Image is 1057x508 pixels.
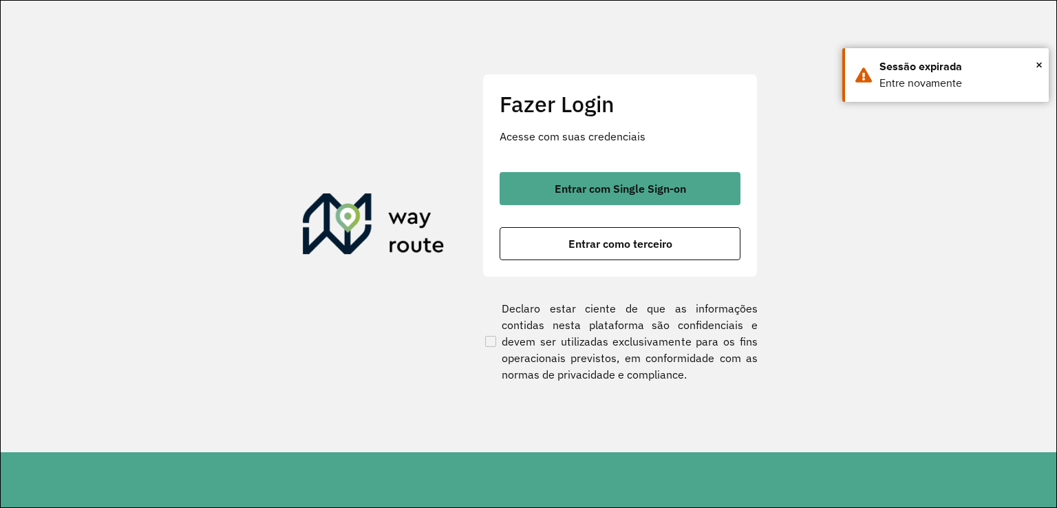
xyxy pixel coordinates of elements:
span: × [1036,54,1043,75]
p: Acesse com suas credenciais [500,128,740,145]
label: Declaro estar ciente de que as informações contidas nesta plataforma são confidenciais e devem se... [482,300,758,383]
span: Entrar como terceiro [568,238,672,249]
h2: Fazer Login [500,91,740,117]
span: Entrar com Single Sign-on [555,183,686,194]
button: button [500,172,740,205]
button: button [500,227,740,260]
img: Roteirizador AmbevTech [303,193,445,260]
div: Entre novamente [879,75,1038,92]
div: Sessão expirada [879,59,1038,75]
button: Close [1036,54,1043,75]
